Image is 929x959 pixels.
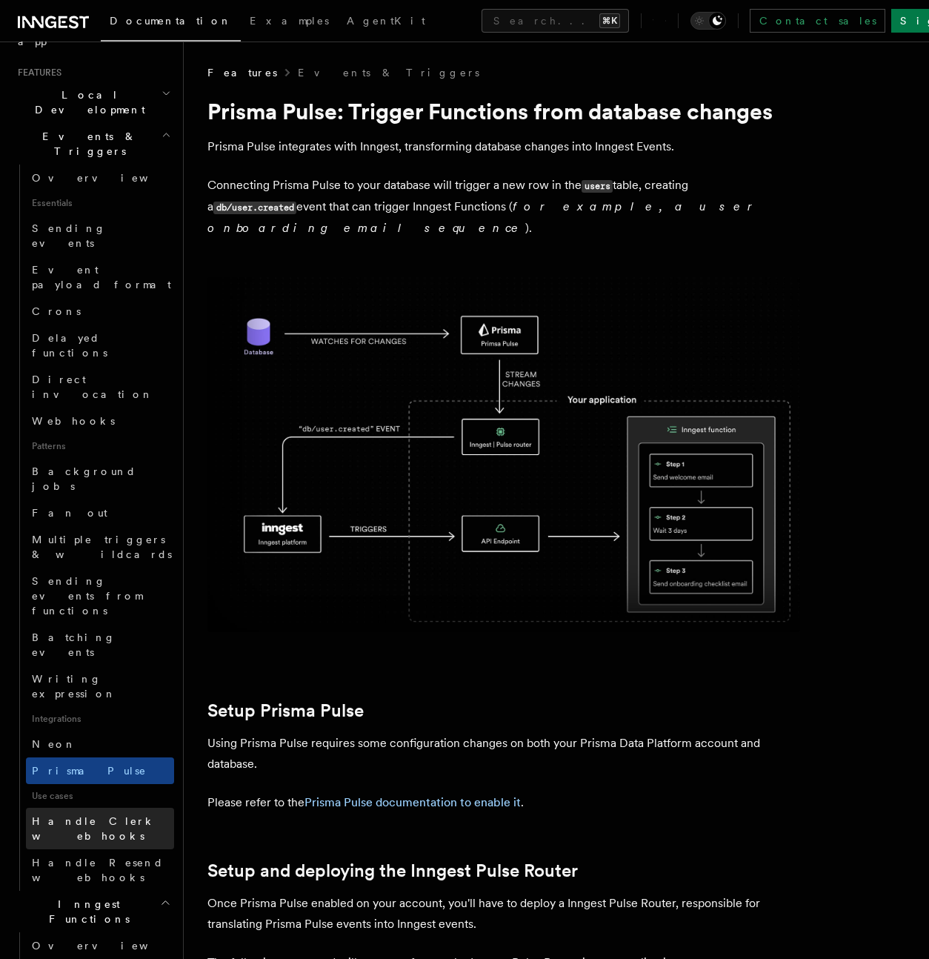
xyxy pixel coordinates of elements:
span: Neon [32,738,76,750]
p: Please refer to the . [207,792,800,813]
a: Setup Prisma Pulse [207,700,364,721]
button: Toggle dark mode [690,12,726,30]
span: Background jobs [32,465,136,492]
span: Direct invocation [32,374,153,400]
span: Examples [250,15,329,27]
span: Inngest Functions [12,897,160,926]
p: Once Prisma Pulse enabled on your account, you'll have to deploy a Inngest Pulse Router, responsi... [207,893,800,935]
span: Multiple triggers & wildcards [32,534,172,560]
span: Overview [32,940,184,952]
span: Patterns [26,434,174,458]
a: Handle Resend webhooks [26,849,174,891]
a: Sending events [26,215,174,256]
span: Webhooks [32,415,115,427]
a: Prisma Pulse [26,757,174,784]
a: Setup and deploying the Inngest Pulse Router [207,860,578,881]
code: db/user.created [213,202,296,214]
span: Essentials [26,191,174,215]
h1: Prisma Pulse: Trigger Functions from database changes [207,98,800,125]
span: Fan out [32,507,107,519]
button: Search...⌘K [482,9,629,33]
img: Prisma Pulse watches your database for changes and streams them to your Inngest Pulse Router. The... [207,277,800,632]
span: Handle Clerk webhooks [32,815,156,842]
p: Using Prisma Pulse requires some configuration changes on both your Prisma Data Platform account ... [207,733,800,774]
p: Prisma Pulse integrates with Inngest, transforming database changes into Inngest Events. [207,136,800,157]
a: Delayed functions [26,325,174,366]
span: Prisma Pulse [32,765,147,777]
a: Overview [26,165,174,191]
span: Sending events [32,222,106,249]
span: Crons [32,305,81,317]
a: Event payload format [26,256,174,298]
span: Delayed functions [32,332,107,359]
a: Neon [26,731,174,757]
a: Multiple triggers & wildcards [26,526,174,568]
button: Local Development [12,82,174,123]
p: Connecting Prisma Pulse to your database will trigger a new row in the table, creating a event th... [207,175,800,239]
a: Batching events [26,624,174,666]
a: Documentation [101,4,241,42]
code: users [582,180,613,193]
a: Webhooks [26,408,174,434]
a: Crons [26,298,174,325]
a: Fan out [26,500,174,526]
span: Events & Triggers [12,129,162,159]
span: Batching events [32,631,116,658]
span: Features [12,67,61,79]
a: Writing expression [26,666,174,707]
button: Events & Triggers [12,123,174,165]
a: Handle Clerk webhooks [26,808,174,849]
span: Local Development [12,87,162,117]
span: Writing expression [32,673,116,700]
kbd: ⌘K [599,13,620,28]
span: AgentKit [347,15,425,27]
a: Contact sales [750,9,885,33]
span: Sending events from functions [32,575,142,617]
a: AgentKit [338,4,434,40]
a: Prisma Pulse documentation to enable it [304,795,521,809]
div: Events & Triggers [12,165,174,891]
span: Features [207,65,277,80]
a: Examples [241,4,338,40]
span: Documentation [110,15,232,27]
span: Overview [32,172,184,184]
span: Event payload format [32,264,171,291]
span: Use cases [26,784,174,808]
span: Integrations [26,707,174,731]
a: Events & Triggers [298,65,479,80]
span: Handle Resend webhooks [32,857,164,883]
a: Sending events from functions [26,568,174,624]
a: Direct invocation [26,366,174,408]
button: Inngest Functions [12,891,174,932]
a: Background jobs [26,458,174,500]
a: Overview [26,932,174,959]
